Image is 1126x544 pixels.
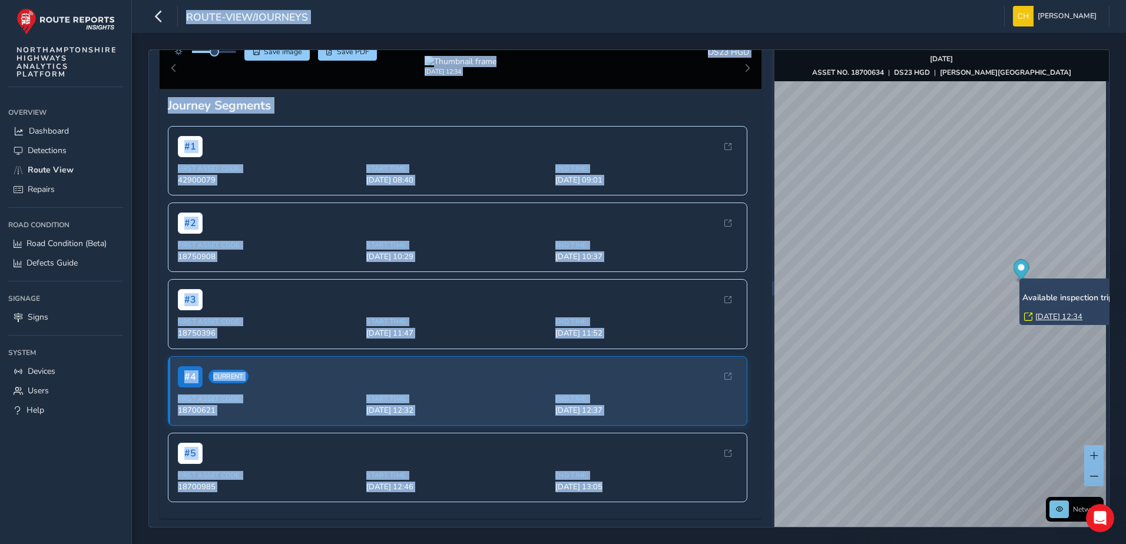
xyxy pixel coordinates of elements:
[1086,504,1114,532] iframe: Intercom live chat
[555,241,737,250] span: End Time:
[812,68,1071,77] div: | |
[264,47,302,57] span: Save image
[425,56,496,67] img: Thumbnail frame
[178,241,360,250] span: First Asset Code:
[366,241,548,250] span: Start Time:
[16,46,117,78] span: NORTHAMPTONSHIRE HIGHWAYS ANALYTICS PLATFORM
[178,213,203,234] span: # 2
[8,160,123,180] a: Route View
[555,405,737,416] span: [DATE] 12:37
[1013,260,1029,284] div: Map marker
[366,251,548,262] span: [DATE] 10:29
[8,234,123,253] a: Road Condition (Beta)
[8,344,123,361] div: System
[178,136,203,157] span: # 1
[28,145,67,156] span: Detections
[555,317,737,326] span: End Time:
[366,328,548,339] span: [DATE] 11:47
[1035,311,1082,322] a: [DATE] 12:34
[178,394,360,403] span: First Asset Code:
[366,164,548,173] span: Start Time:
[366,175,548,185] span: [DATE] 08:40
[555,328,737,339] span: [DATE] 11:52
[178,164,360,173] span: First Asset Code:
[555,471,737,480] span: End Time:
[186,10,308,26] span: route-view/journeys
[244,43,310,61] button: Save
[178,366,203,387] span: # 4
[28,184,55,195] span: Repairs
[178,405,360,416] span: 18700621
[425,67,496,76] div: [DATE] 12:34
[555,394,737,403] span: End Time:
[1038,6,1097,26] span: [PERSON_NAME]
[1013,6,1034,26] img: diamond-layout
[8,141,123,160] a: Detections
[178,443,203,464] span: # 5
[16,8,115,35] img: rr logo
[178,482,360,492] span: 18700985
[27,238,107,249] span: Road Condition (Beta)
[555,251,737,262] span: [DATE] 10:37
[8,290,123,307] div: Signage
[8,361,123,381] a: Devices
[337,47,369,57] span: Save PDF
[27,404,44,416] span: Help
[28,366,55,377] span: Devices
[366,482,548,492] span: [DATE] 12:46
[8,180,123,199] a: Repairs
[555,482,737,492] span: [DATE] 13:05
[178,175,360,185] span: 42900079
[366,405,548,416] span: [DATE] 12:32
[28,311,48,323] span: Signs
[27,257,78,268] span: Defects Guide
[555,164,737,173] span: End Time:
[894,68,930,77] strong: DS23 HGD
[178,317,360,326] span: First Asset Code:
[318,43,377,61] button: PDF
[8,104,123,121] div: Overview
[366,394,548,403] span: Start Time:
[8,253,123,273] a: Defects Guide
[178,289,203,310] span: # 3
[708,47,749,58] span: DS23 HGD
[930,54,953,64] strong: [DATE]
[1013,6,1101,26] button: [PERSON_NAME]
[28,385,49,396] span: Users
[1073,505,1100,514] span: Network
[555,175,737,185] span: [DATE] 09:01
[8,307,123,327] a: Signs
[178,251,360,262] span: 18750908
[8,121,123,141] a: Dashboard
[812,68,884,77] strong: ASSET NO. 18700634
[366,317,548,326] span: Start Time:
[208,370,249,383] span: Current
[8,400,123,420] a: Help
[168,97,754,114] div: Journey Segments
[178,328,360,339] span: 18750396
[8,381,123,400] a: Users
[178,471,360,480] span: First Asset Code:
[28,164,74,175] span: Route View
[29,125,69,137] span: Dashboard
[940,68,1071,77] strong: [PERSON_NAME][GEOGRAPHIC_DATA]
[366,471,548,480] span: Start Time:
[8,216,123,234] div: Road Condition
